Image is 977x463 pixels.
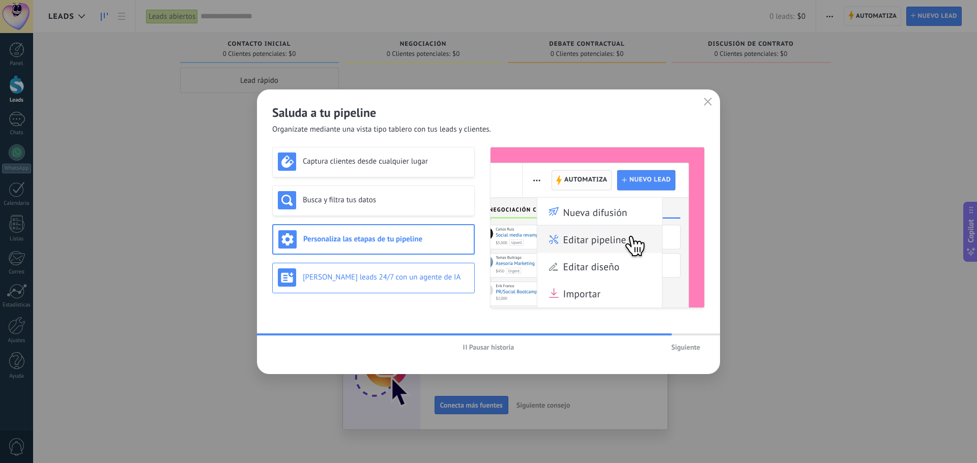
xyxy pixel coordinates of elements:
span: Organízate mediante una vista tipo tablero con tus leads y clientes. [272,125,491,135]
h3: Busca y filtra tus datos [303,195,469,205]
span: Pausar historia [469,344,514,351]
h3: Captura clientes desde cualquier lugar [303,157,469,166]
button: Siguiente [667,339,705,355]
h3: [PERSON_NAME] leads 24/7 con un agente de IA [303,272,469,282]
span: Siguiente [671,344,700,351]
button: Pausar historia [458,339,519,355]
h2: Saluda a tu pipeline [272,105,705,120]
h3: Personaliza las etapas de tu pipeline [303,234,469,244]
